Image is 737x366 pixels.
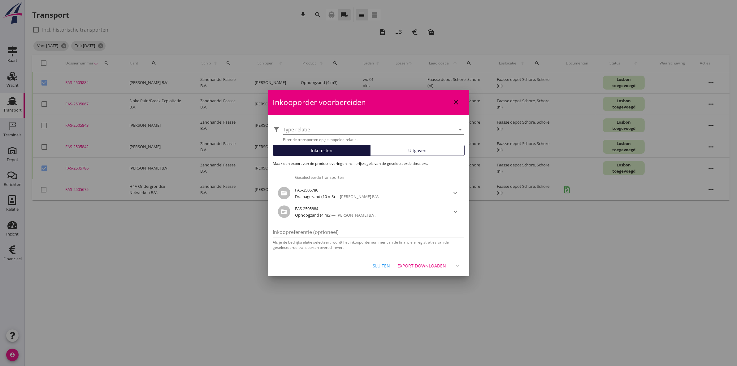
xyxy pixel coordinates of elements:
[453,99,460,106] i: close
[395,260,449,271] button: Export downloaden
[368,260,395,271] button: Sluiten
[278,205,290,218] i: source
[290,171,464,184] div: Geselecteerde transporten
[273,240,464,250] div: Als je de bedrijfsrelatie selecteert, wordt het inkoopordernummer van de financiële registraties ...
[452,208,459,215] i: keyboard_arrow_down
[295,205,442,212] div: FAS-2505884
[408,147,427,154] span: Uitgaven
[295,194,335,199] span: Drainagezand (10 m3)
[295,212,442,218] div: — [PERSON_NAME] B.V.
[398,262,446,269] div: Export downloaden
[295,186,442,194] div: FAS-2505786
[373,262,390,269] div: Sluiten
[457,126,464,133] i: arrow_drop_down
[452,189,459,197] i: keyboard_arrow_down
[311,147,332,154] span: Inkomsten
[273,161,464,166] p: Maak een export van de productleveringen incl. prijsregels van de geselecteerde dossiers.
[278,187,290,199] i: source
[268,90,469,115] div: Inkooporder voorbereiden
[273,145,371,156] button: Inkomsten
[273,126,280,133] i: filter_alt
[283,137,464,142] div: Filter de transporten op gekoppelde relatie.
[295,194,442,200] div: — [PERSON_NAME] B.V.
[295,212,332,218] span: Ophoogzand (4 m3)
[370,145,465,156] button: Uitgaven
[273,227,464,237] input: Inkoopreferentie (optioneel)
